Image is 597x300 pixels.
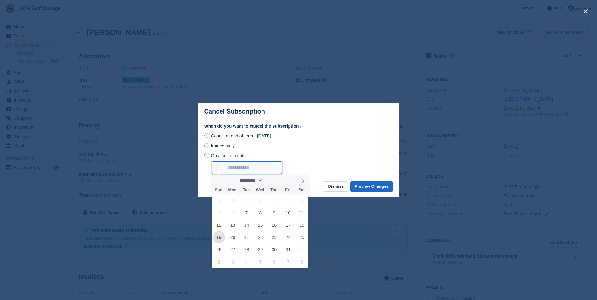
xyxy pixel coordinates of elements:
[254,194,267,207] span: October 1, 2025
[239,188,253,192] span: Tue
[204,143,209,148] input: Immediately
[227,219,239,231] span: October 13, 2025
[296,231,308,243] span: October 25, 2025
[268,219,280,231] span: October 16, 2025
[254,256,267,268] span: November 5, 2025
[240,256,253,268] span: November 4, 2025
[240,194,253,207] span: September 30, 2025
[227,207,239,219] span: October 6, 2025
[267,188,281,192] span: Thu
[254,219,267,231] span: October 15, 2025
[227,243,239,256] span: October 27, 2025
[213,231,225,243] span: October 19, 2025
[282,243,294,256] span: October 31, 2025
[296,219,308,231] span: October 18, 2025
[254,207,267,219] span: October 8, 2025
[253,188,267,192] span: Wed
[581,6,591,16] button: close
[212,161,282,174] input: On a custom date
[254,243,267,256] span: October 29, 2025
[225,188,239,192] span: Mon
[227,256,239,268] span: November 3, 2025
[268,243,280,256] span: October 30, 2025
[213,256,225,268] span: November 2, 2025
[268,231,280,243] span: October 23, 2025
[213,207,225,219] span: October 5, 2025
[282,194,294,207] span: October 3, 2025
[240,207,253,219] span: October 7, 2025
[213,243,225,256] span: October 26, 2025
[204,153,209,158] input: On a custom date
[350,181,393,192] button: Preview Changes
[296,256,308,268] span: November 8, 2025
[213,219,225,231] span: October 12, 2025
[295,188,308,192] span: Sat
[296,243,308,256] span: November 1, 2025
[240,243,253,256] span: October 28, 2025
[211,153,246,158] span: On a custom date
[204,123,393,130] label: When do you want to cancel the subscription?
[240,219,253,231] span: October 14, 2025
[212,188,226,192] span: Sun
[204,108,265,115] p: Cancel Subscription
[268,194,280,207] span: October 2, 2025
[296,194,308,207] span: October 4, 2025
[204,133,209,138] input: Cancel at end of term - [DATE]
[263,177,283,184] input: Year
[268,207,280,219] span: October 9, 2025
[296,207,308,219] span: October 11, 2025
[281,188,295,192] span: Fri
[227,194,239,207] span: September 29, 2025
[238,177,263,184] select: Month
[268,256,280,268] span: November 6, 2025
[282,256,294,268] span: November 7, 2025
[240,231,253,243] span: October 21, 2025
[213,194,225,207] span: September 28, 2025
[324,181,348,192] button: Dismiss
[211,133,271,138] span: Cancel at end of term - [DATE]
[227,231,239,243] span: October 20, 2025
[254,231,267,243] span: October 22, 2025
[282,219,294,231] span: October 17, 2025
[282,231,294,243] span: October 24, 2025
[282,207,294,219] span: October 10, 2025
[211,143,234,148] span: Immediately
